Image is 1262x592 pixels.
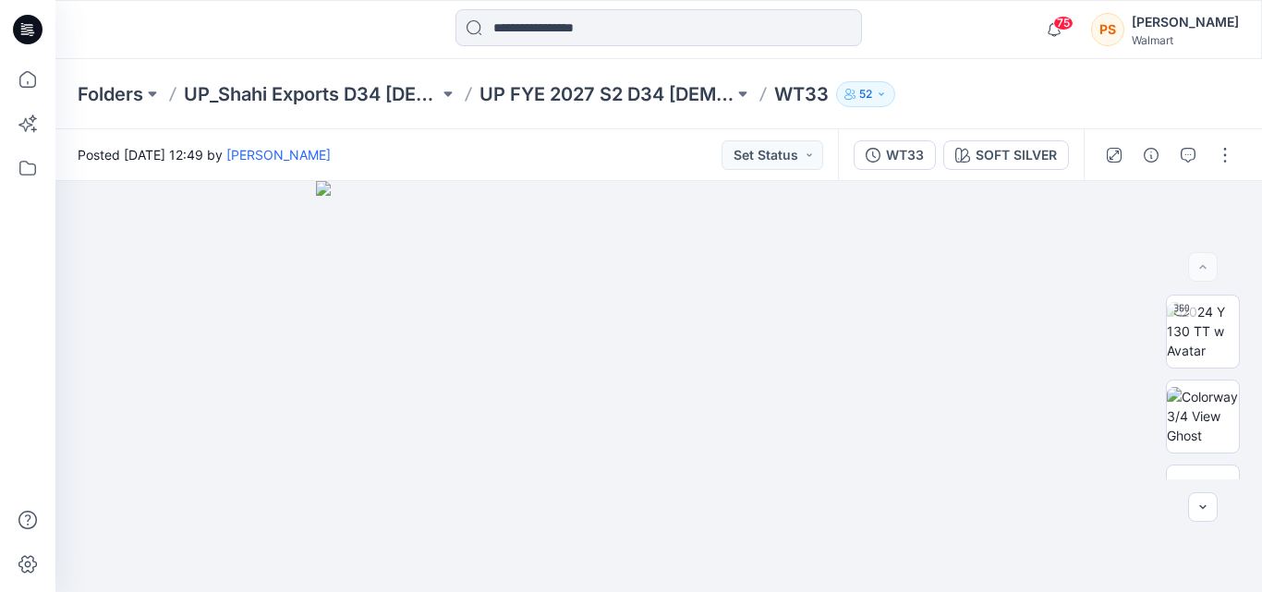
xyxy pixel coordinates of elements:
[78,145,331,164] span: Posted [DATE] 12:49 by
[976,145,1057,165] div: SOFT SILVER
[1132,33,1239,47] div: Walmart
[854,140,936,170] button: WT33
[78,81,143,107] a: Folders
[479,81,734,107] a: UP FYE 2027 S2 D34 [DEMOGRAPHIC_DATA] Woven Tops
[1091,13,1124,46] div: PS
[1132,11,1239,33] div: [PERSON_NAME]
[943,140,1069,170] button: SOFT SILVER
[1167,387,1239,445] img: Colorway 3/4 View Ghost
[836,81,895,107] button: 52
[184,81,439,107] a: UP_Shahi Exports D34 [DEMOGRAPHIC_DATA] Tops
[774,81,829,107] p: WT33
[1167,302,1239,360] img: 2024 Y 130 TT w Avatar
[226,147,331,163] a: [PERSON_NAME]
[886,145,924,165] div: WT33
[859,84,872,104] p: 52
[1136,140,1166,170] button: Details
[316,181,1001,592] img: eyJhbGciOiJIUzI1NiIsImtpZCI6IjAiLCJzbHQiOiJzZXMiLCJ0eXAiOiJKV1QifQ.eyJkYXRhIjp7InR5cGUiOiJzdG9yYW...
[1053,16,1074,30] span: 75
